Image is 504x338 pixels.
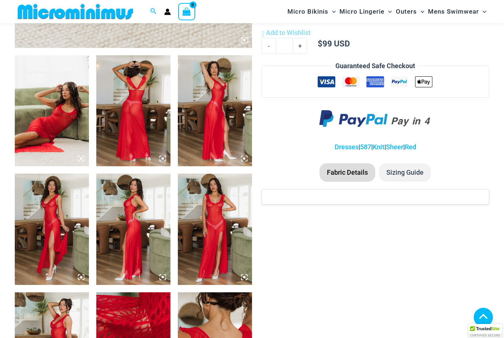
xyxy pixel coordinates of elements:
[262,27,311,38] a: Add to Wishlist
[320,163,375,182] li: Fabric Details
[394,2,426,21] a: OutersMenu ToggleMenu Toggle
[96,174,170,285] img: Sometimes Red 587 Dress
[178,3,195,20] a: View Shopping Cart, empty
[335,143,359,151] a: Dresses
[262,38,276,53] a: -
[276,38,293,53] input: Product quantity
[384,2,392,21] span: Menu Toggle
[164,8,171,15] a: Account icon link
[286,2,338,21] a: Micro BikinisMenu ToggleMenu Toggle
[318,38,350,49] bdi: 99 USD
[287,2,328,21] span: Micro Bikinis
[96,55,170,166] img: Sometimes Red 587 Dress
[178,55,252,166] img: Sometimes Red 587 Dress
[338,2,394,21] a: Micro LingerieMenu ToggleMenu Toggle
[178,174,252,285] img: Sometimes Red 587 Dress
[386,143,403,151] a: Sheer
[332,60,418,72] legend: Guaranteed Safe Checkout
[468,324,502,338] div: TrustedSite Certified
[150,7,157,16] a: Search icon link
[266,29,311,36] span: Add to Wishlist
[417,2,424,21] span: Menu Toggle
[318,38,322,49] span: $
[479,2,486,21] span: Menu Toggle
[405,143,416,151] a: Red
[15,55,89,166] img: Sometimes Red 587 Dress
[428,2,479,21] span: Mens Swimwear
[328,2,336,21] span: Menu Toggle
[360,143,371,151] a: 587
[373,143,384,151] a: Knit
[284,1,489,22] nav: Site Navigation
[15,174,89,285] img: Sometimes Red 587 Dress
[396,2,417,21] span: Outers
[293,38,307,53] a: +
[262,142,489,153] p: | | | |
[426,2,488,21] a: Mens SwimwearMenu ToggleMenu Toggle
[15,3,136,20] img: MM SHOP LOGO FLAT
[339,2,384,21] span: Micro Lingerie
[379,163,431,182] li: Sizing Guide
